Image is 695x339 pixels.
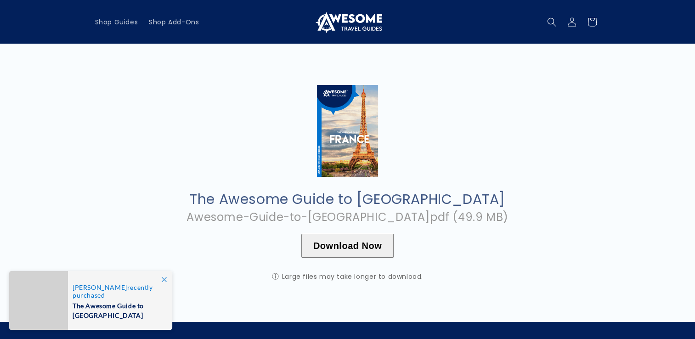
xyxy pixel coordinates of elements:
[73,299,163,320] span: The Awesome Guide to [GEOGRAPHIC_DATA]
[301,234,394,258] button: Download Now
[317,85,378,177] img: Cover_Large_-France.jpg
[143,12,204,32] a: Shop Add-Ons
[256,272,440,281] div: Large files may take longer to download.
[542,12,562,32] summary: Search
[313,11,382,33] img: Awesome Travel Guides
[149,18,199,26] span: Shop Add-Ons
[90,12,144,32] a: Shop Guides
[272,272,279,281] span: ⓘ
[73,283,127,291] span: [PERSON_NAME]
[95,18,138,26] span: Shop Guides
[73,283,163,299] span: recently purchased
[310,7,385,36] a: Awesome Travel Guides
